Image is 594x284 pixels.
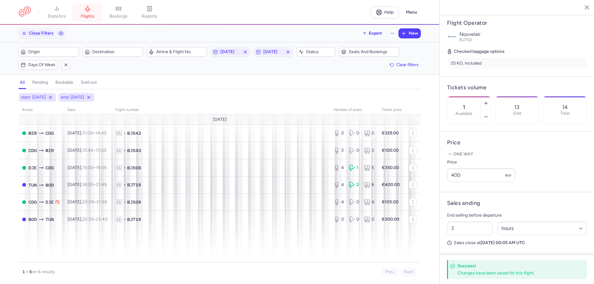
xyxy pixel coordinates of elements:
span: • [124,147,126,154]
li: 25 KG, included [447,58,587,69]
span: Djerba-Zarzis, Djerba, Tunisia [28,164,37,171]
time: 19:05 [96,165,107,170]
div: 2 [349,182,359,188]
span: CLOSED [22,183,26,187]
th: date [64,105,111,115]
a: Help [371,6,398,18]
div: 0 [349,199,359,205]
span: Carthage, Tunis, Tunisia [45,216,54,223]
strong: €350.00 [382,165,399,170]
a: bookings [103,6,134,19]
button: Prev. [382,267,398,277]
span: [DATE] [220,49,240,54]
button: Export [358,28,386,38]
time: 23:40 [96,217,108,222]
span: 1L [115,182,123,188]
span: Destination [92,49,141,54]
a: statistics [41,6,72,19]
time: 21:45 [96,182,107,187]
time: 18:30 [82,182,93,187]
span: [DATE] [263,49,283,54]
time: 20:05 [82,199,94,205]
button: Destination [83,47,143,57]
time: 22:35 [82,217,93,222]
span: Origin [28,49,77,54]
span: – [82,199,107,205]
label: Price [447,159,515,166]
strong: €100.00 [382,148,399,153]
span: Carthage, Tunis, Tunisia [28,182,37,189]
span: OPEN [22,131,26,135]
input: ## [447,222,493,235]
div: 4 [364,199,374,205]
span: • [124,165,126,171]
a: CitizenPlane red outlined logo [19,6,31,18]
button: Origin [19,47,79,57]
span: Close Filters [29,31,54,36]
div: 0 [349,216,359,223]
span: Charles De Gaulle, Paris, France [45,164,54,171]
strong: €329.00 [382,130,399,136]
button: Next [401,267,417,277]
h4: Tickets volume [447,84,587,91]
th: number of seats [330,105,378,115]
span: 1L [115,147,123,154]
p: Sold [513,111,521,116]
span: [DATE], [67,217,108,222]
div: 3 [364,147,374,154]
time: 21:55 [97,199,107,205]
div: Changes have been saved for this flight. [458,270,573,276]
th: Flight number [111,105,330,115]
time: 14:45 [95,130,106,136]
button: Seats and bookings [339,47,399,57]
button: [DATE] [254,47,293,57]
span: • [124,216,126,223]
span: Airline & Flight No. [156,49,205,54]
div: 4 [334,182,344,188]
span: CLOSED [22,218,26,221]
span: statistics [48,14,66,19]
span: BJ718 [127,182,141,188]
span: • [124,130,126,136]
input: --- [447,168,515,182]
a: reports [134,6,165,19]
strong: 1 – 6 [22,269,32,274]
div: 6 [364,182,374,188]
span: [DATE], [67,199,107,205]
span: – [82,130,106,136]
button: Airline & Flight No. [147,47,207,57]
span: – [82,148,106,153]
p: Total [560,111,570,116]
th: Ticket price [378,105,405,115]
span: bookings [110,14,127,19]
h4: pending [32,80,48,85]
div: 1 [349,165,359,171]
strong: €300.00 [382,217,399,222]
span: BJ509 [127,199,141,205]
time: 11:00 [82,130,93,136]
p: 14 [562,104,568,110]
span: – [82,182,107,187]
h4: Price [447,139,587,146]
span: on 6 results [32,269,55,274]
span: 1L [115,199,123,205]
span: eur [505,172,512,178]
div: 0 [364,216,374,223]
h5: Checked baggage options [447,48,587,55]
img: Nouvelair logo [447,32,457,41]
span: Charles De Gaulle, Paris, France [28,147,37,154]
span: BJ508 [127,165,141,171]
button: Days of week [19,60,58,70]
span: Seats and bookings [349,49,397,54]
div: 4 [334,199,344,205]
time: 15:00 [82,165,93,170]
span: [DATE], [67,148,106,153]
span: [DATE], [67,165,107,170]
span: Status [306,49,333,54]
span: OPEN [22,149,26,152]
button: New [399,29,420,38]
span: Days of week [28,62,55,67]
span: BJ542 [127,130,141,136]
span: • [124,199,126,205]
button: Status [296,47,335,57]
